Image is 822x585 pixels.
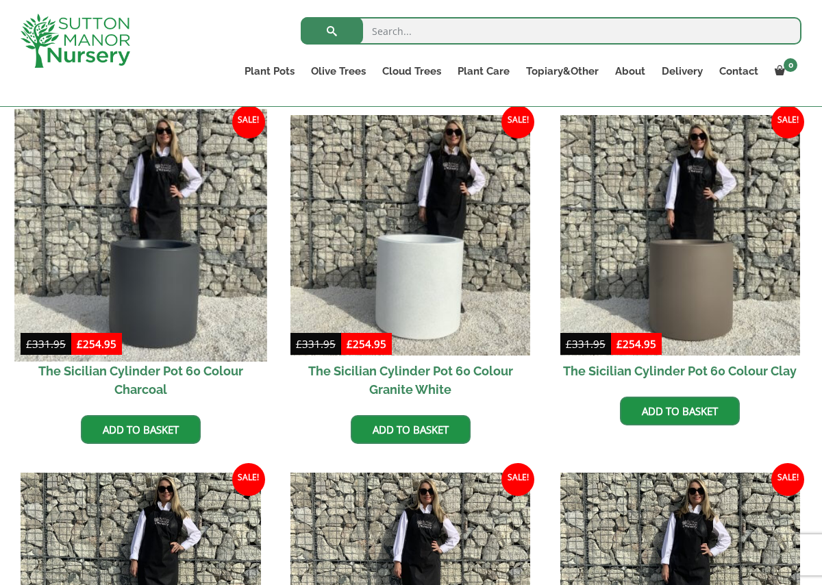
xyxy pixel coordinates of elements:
[26,337,32,351] span: £
[301,17,801,45] input: Search...
[21,115,261,405] a: Sale! The Sicilian Cylinder Pot 60 Colour Charcoal
[607,62,653,81] a: About
[290,356,531,405] h2: The Sicilian Cylinder Pot 60 Colour Granite White
[77,337,116,351] bdi: 254.95
[21,356,261,405] h2: The Sicilian Cylinder Pot 60 Colour Charcoal
[616,337,656,351] bdi: 254.95
[77,337,83,351] span: £
[81,415,201,444] a: Add to basket: “The Sicilian Cylinder Pot 60 Colour Charcoal”
[784,58,797,72] span: 0
[560,115,801,386] a: Sale! The Sicilian Cylinder Pot 60 Colour Clay
[21,14,130,68] img: logo
[560,115,801,356] img: The Sicilian Cylinder Pot 60 Colour Clay
[653,62,711,81] a: Delivery
[767,62,801,81] a: 0
[374,62,449,81] a: Cloud Trees
[711,62,767,81] a: Contact
[616,337,623,351] span: £
[501,105,534,138] span: Sale!
[566,337,572,351] span: £
[620,397,740,425] a: Add to basket: “The Sicilian Cylinder Pot 60 Colour Clay”
[26,337,66,351] bdi: 331.95
[449,62,518,81] a: Plant Care
[290,115,531,356] img: The Sicilian Cylinder Pot 60 Colour Granite White
[296,337,302,351] span: £
[518,62,607,81] a: Topiary&Other
[296,337,336,351] bdi: 331.95
[566,337,606,351] bdi: 331.95
[771,463,804,496] span: Sale!
[14,109,266,361] img: The Sicilian Cylinder Pot 60 Colour Charcoal
[351,415,471,444] a: Add to basket: “The Sicilian Cylinder Pot 60 Colour Granite White”
[232,463,265,496] span: Sale!
[303,62,374,81] a: Olive Trees
[290,115,531,405] a: Sale! The Sicilian Cylinder Pot 60 Colour Granite White
[771,105,804,138] span: Sale!
[501,463,534,496] span: Sale!
[232,105,265,138] span: Sale!
[560,356,801,386] h2: The Sicilian Cylinder Pot 60 Colour Clay
[236,62,303,81] a: Plant Pots
[347,337,386,351] bdi: 254.95
[347,337,353,351] span: £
